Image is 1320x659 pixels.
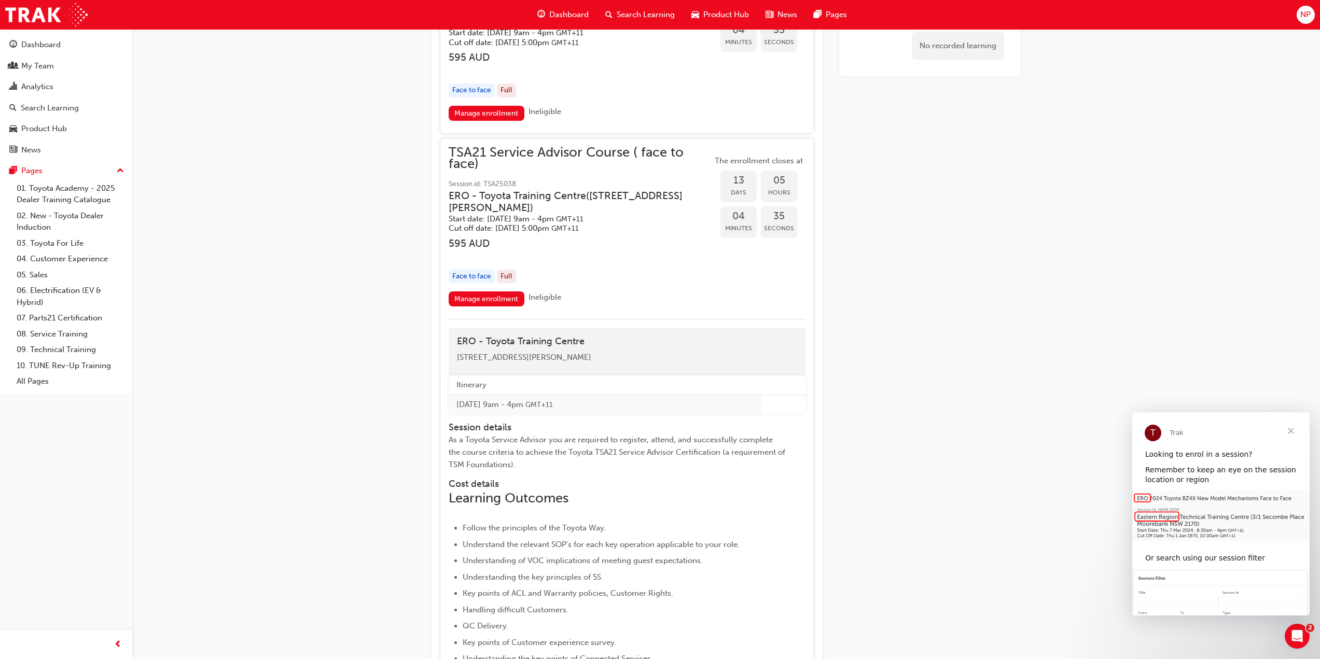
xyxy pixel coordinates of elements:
[463,605,568,614] span: Handling difficult Customers.
[683,4,757,25] a: car-iconProduct Hub
[9,40,17,50] span: guage-icon
[449,190,696,214] h3: ERO - Toyota Training Centre ( [STREET_ADDRESS][PERSON_NAME] )
[712,155,805,167] span: The enrollment closes at
[549,9,589,21] span: Dashboard
[1132,412,1310,615] iframe: Intercom live chat message
[21,144,41,156] div: News
[529,4,597,25] a: guage-iconDashboard
[529,292,561,302] span: Ineligible
[761,187,797,199] span: Hours
[449,106,524,121] a: Manage enrollment
[463,572,603,582] span: Understanding the key principles of 5S.
[497,83,516,97] div: Full
[449,395,762,414] td: [DATE] 9am - 4pm
[720,222,757,234] span: Minutes
[529,107,561,116] span: Ineligible
[9,124,17,134] span: car-icon
[21,123,67,135] div: Product Hub
[537,8,545,21] span: guage-icon
[1306,624,1314,632] span: 2
[691,8,699,21] span: car-icon
[605,8,613,21] span: search-icon
[4,35,128,54] a: Dashboard
[114,638,122,651] span: prev-icon
[556,215,583,223] span: Australian Eastern Daylight Time GMT+11
[4,99,128,118] a: Search Learning
[463,523,606,532] span: Follow the principles of the Toyota Way.
[463,588,673,598] span: Key points of ACL and Warranty policies, Customer Rights.
[551,224,579,233] span: Australian Eastern Daylight Time GMT+11
[1297,6,1315,24] button: NP
[4,33,128,161] button: DashboardMy TeamAnalyticsSearch LearningProduct HubNews
[720,175,757,187] span: 13
[720,36,757,48] span: Minutes
[21,39,61,51] div: Dashboard
[117,164,124,178] span: up-icon
[449,178,712,190] span: Session id: TSA25038
[703,9,749,21] span: Product Hub
[21,165,43,177] div: Pages
[912,32,1004,60] div: No recorded learning
[720,211,757,222] span: 04
[777,9,797,21] span: News
[617,9,675,21] span: Search Learning
[21,102,79,114] div: Search Learning
[12,251,128,267] a: 04. Customer Experience
[449,28,696,38] h5: Start date: [DATE] 9am - 4pm
[12,310,128,326] a: 07. Parts21 Certification
[449,270,495,284] div: Face to face
[12,373,128,389] a: All Pages
[556,29,583,37] span: Australian Eastern Daylight Time GMT+11
[720,24,757,36] span: 04
[761,36,797,48] span: Seconds
[463,638,617,647] span: Key points of Customer experience survey.
[449,490,568,506] span: Learning Outcomes
[449,214,696,224] h5: Start date: [DATE] 9am - 4pm
[457,336,797,347] h4: ERO - Toyota Training Centre
[9,62,17,71] span: people-icon
[757,4,805,25] a: news-iconNews
[9,82,17,92] span: chart-icon
[761,24,797,36] span: 35
[4,77,128,96] a: Analytics
[449,51,712,63] h3: 595 AUD
[457,353,591,362] span: [STREET_ADDRESS][PERSON_NAME]
[9,166,17,176] span: pages-icon
[761,222,797,234] span: Seconds
[449,223,696,233] h5: Cut off date: [DATE] 5:00pm
[12,208,128,235] a: 02. New - Toyota Dealer Induction
[449,479,805,490] h4: Cost details
[21,81,53,93] div: Analytics
[4,161,128,180] button: Pages
[9,104,17,113] span: search-icon
[449,38,696,48] h5: Cut off date: [DATE] 5:00pm
[720,187,757,199] span: Days
[5,3,88,26] a: Trak
[1300,9,1311,21] span: NP
[761,211,797,222] span: 35
[525,400,553,409] span: Australian Eastern Daylight Time GMT+11
[449,375,762,395] th: Itinerary
[449,147,712,170] span: TSA21 Service Advisor Course ( face to face)
[551,38,579,47] span: Australian Eastern Daylight Time GMT+11
[9,146,17,155] span: news-icon
[4,141,128,160] a: News
[449,422,786,433] h4: Session details
[463,621,509,630] span: QC Delivery.
[4,119,128,138] a: Product Hub
[1285,624,1310,649] iframe: Intercom live chat
[12,358,128,374] a: 10. TUNE Rev-Up Training
[449,83,495,97] div: Face to face
[12,342,128,358] a: 09. Technical Training
[21,60,54,72] div: My Team
[766,8,773,21] span: news-icon
[597,4,683,25] a: search-iconSearch Learning
[463,540,740,549] span: Understand the relevant SOP's for each key operation applicable to your role.
[449,435,787,469] span: As a Toyota Service Advisor you are required to register, attend, and successfully complete the c...
[12,267,128,283] a: 05. Sales
[497,270,516,284] div: Full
